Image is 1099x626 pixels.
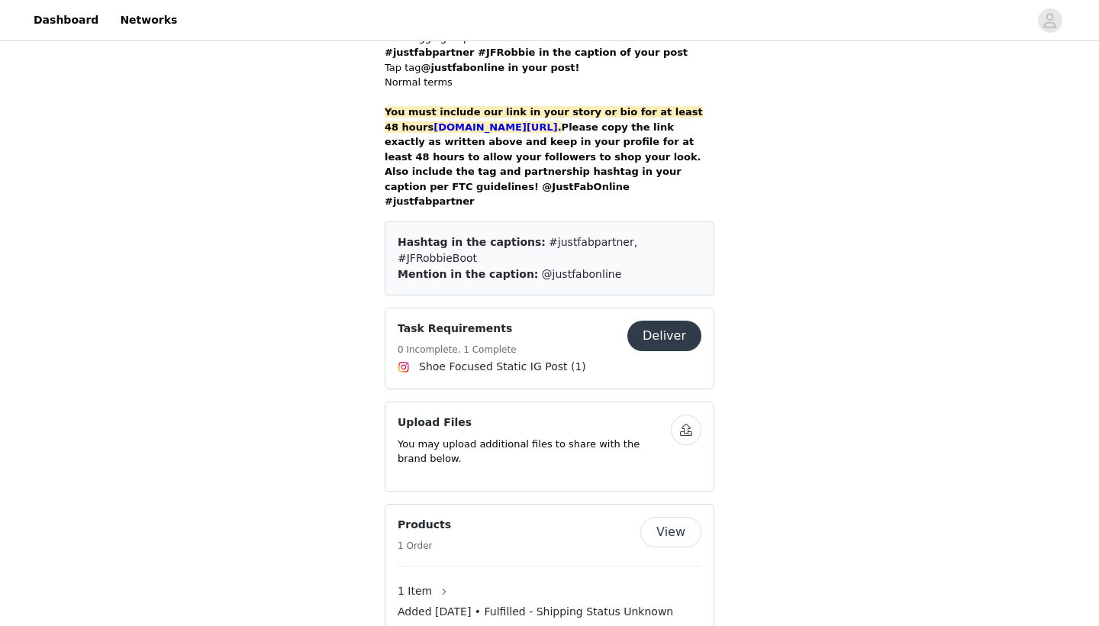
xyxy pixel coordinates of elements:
p: Tap tag [385,60,714,76]
strong: @justfabonline in your post! [421,62,579,73]
a: [DOMAIN_NAME][URL] [433,121,557,133]
span: 1 Item [398,583,432,599]
a: Networks [111,3,186,37]
span: Shoe Focused Static IG Post (1) [419,359,586,375]
h5: 1 Order [398,539,451,553]
button: Deliver [627,321,701,351]
span: Hashtag in the captions: [398,236,546,248]
h5: 0 Incomplete, 1 Complete [398,343,517,357]
div: Task Requirements [385,308,714,389]
strong: You must include our link in your story or bio for at least 48 hours [385,106,703,133]
span: Added [DATE] • Fulfilled - Shipping Status Unknown [398,604,673,620]
span: @justfabonline [542,268,622,280]
p: You may upload additional files to share with the brand below. [398,437,671,466]
span: Mention in the caption: [398,268,538,280]
a: Dashboard [24,3,108,37]
span: #justfabpartner, #JFRobbieBoot [398,236,637,264]
div: avatar [1043,8,1057,33]
h4: Task Requirements [398,321,517,337]
img: Instagram Icon [398,361,410,373]
strong: . [433,121,561,133]
h4: Products [398,517,451,533]
h4: Upload Files [398,415,671,431]
strong: #justfabpartner #JFRobbie in the caption of your post [385,47,688,58]
p: Normal terms [385,75,714,90]
button: View [640,517,701,547]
